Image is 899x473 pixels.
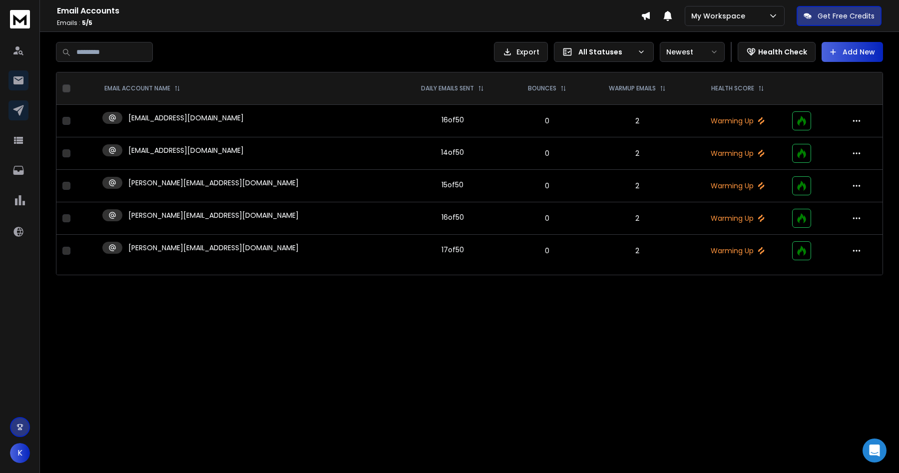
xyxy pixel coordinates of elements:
p: Warming Up [695,148,780,158]
div: 16 of 50 [442,212,464,222]
p: Warming Up [695,213,780,223]
button: Add New [822,42,883,62]
div: 14 of 50 [441,147,464,157]
td: 2 [585,105,689,137]
p: All Statuses [578,47,633,57]
h1: Email Accounts [57,5,641,17]
p: [EMAIL_ADDRESS][DOMAIN_NAME] [128,113,244,123]
p: Warming Up [695,181,780,191]
div: 17 of 50 [442,245,464,255]
td: 2 [585,170,689,202]
img: logo [10,10,30,28]
p: Health Check [758,47,807,57]
p: 0 [514,181,579,191]
button: Export [494,42,548,62]
div: 16 of 50 [442,115,464,125]
p: 0 [514,116,579,126]
button: K [10,443,30,463]
div: Open Intercom Messenger [863,439,887,463]
p: 0 [514,213,579,223]
p: [EMAIL_ADDRESS][DOMAIN_NAME] [128,145,244,155]
td: 2 [585,202,689,235]
p: [PERSON_NAME][EMAIL_ADDRESS][DOMAIN_NAME] [128,210,299,220]
td: 2 [585,235,689,267]
div: EMAIL ACCOUNT NAME [104,84,180,92]
p: WARMUP EMAILS [609,84,656,92]
span: 5 / 5 [82,18,92,27]
p: 0 [514,246,579,256]
p: Warming Up [695,116,780,126]
p: [PERSON_NAME][EMAIL_ADDRESS][DOMAIN_NAME] [128,243,299,253]
button: Health Check [738,42,816,62]
p: Emails : [57,19,641,27]
button: Newest [660,42,725,62]
td: 2 [585,137,689,170]
p: BOUNCES [528,84,556,92]
p: My Workspace [691,11,749,21]
p: Get Free Credits [818,11,875,21]
p: HEALTH SCORE [711,84,754,92]
p: 0 [514,148,579,158]
p: [PERSON_NAME][EMAIL_ADDRESS][DOMAIN_NAME] [128,178,299,188]
div: 15 of 50 [442,180,463,190]
button: Get Free Credits [797,6,882,26]
p: Warming Up [695,246,780,256]
p: DAILY EMAILS SENT [421,84,474,92]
